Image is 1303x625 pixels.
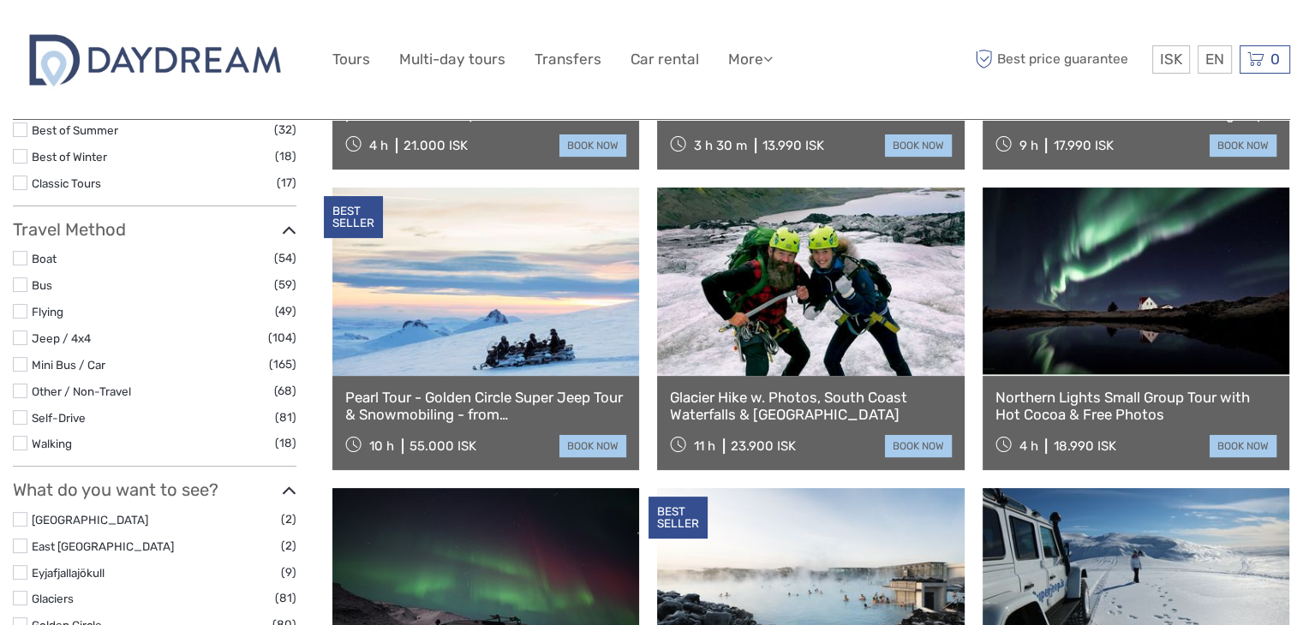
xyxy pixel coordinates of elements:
[32,252,57,265] a: Boat
[32,123,118,137] a: Best of Summer
[275,588,296,608] span: (81)
[345,389,626,424] a: Pearl Tour - Golden Circle Super Jeep Tour & Snowmobiling - from [GEOGRAPHIC_DATA]
[670,389,951,424] a: Glacier Hike w. Photos, South Coast Waterfalls & [GEOGRAPHIC_DATA]
[13,479,296,500] h3: What do you want to see?
[559,435,626,457] a: book now
[1053,438,1115,454] div: 18.990 ISK
[409,438,476,454] div: 55.000 ISK
[281,562,296,582] span: (9)
[728,47,773,72] a: More
[32,150,107,164] a: Best of Winter
[694,138,747,153] span: 3 h 30 m
[32,566,105,580] a: Eyjafjallajökull
[269,354,296,374] span: (165)
[13,24,296,95] img: 2722-c67f3ee1-da3f-448a-ae30-a82a1b1ec634_logo_big.jpg
[403,138,468,153] div: 21.000 ISK
[694,438,715,454] span: 11 h
[274,381,296,401] span: (68)
[32,384,131,398] a: Other / Non-Travel
[13,219,296,240] h3: Travel Method
[32,331,91,345] a: Jeep / 4x4
[32,305,63,318] a: Flying
[274,120,296,140] span: (32)
[268,328,296,348] span: (104)
[971,45,1148,74] span: Best price guarantee
[32,513,148,527] a: [GEOGRAPHIC_DATA]
[281,536,296,556] span: (2)
[32,539,174,553] a: East [GEOGRAPHIC_DATA]
[369,438,394,454] span: 10 h
[762,138,824,153] div: 13.990 ISK
[559,134,626,157] a: book now
[32,411,86,425] a: Self-Drive
[535,47,601,72] a: Transfers
[324,196,383,239] div: BEST SELLER
[1198,45,1232,74] div: EN
[885,134,952,157] a: book now
[1210,134,1276,157] a: book now
[275,301,296,321] span: (49)
[32,437,72,450] a: Walking
[649,497,708,539] div: BEST SELLER
[275,433,296,453] span: (18)
[731,438,796,454] div: 23.900 ISK
[369,138,388,153] span: 4 h
[995,389,1276,424] a: Northern Lights Small Group Tour with Hot Cocoa & Free Photos
[1160,51,1182,68] span: ISK
[885,435,952,457] a: book now
[277,173,296,193] span: (17)
[332,47,370,72] a: Tours
[1210,435,1276,457] a: book now
[275,146,296,166] span: (18)
[1019,138,1037,153] span: 9 h
[32,278,52,292] a: Bus
[275,408,296,427] span: (81)
[281,509,296,529] span: (2)
[32,358,105,372] a: Mini Bus / Car
[631,47,699,72] a: Car rental
[32,176,101,190] a: Classic Tours
[1053,138,1113,153] div: 17.990 ISK
[399,47,505,72] a: Multi-day tours
[274,275,296,295] span: (59)
[1019,438,1037,454] span: 4 h
[32,592,74,605] a: Glaciers
[274,248,296,268] span: (54)
[1268,51,1282,68] span: 0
